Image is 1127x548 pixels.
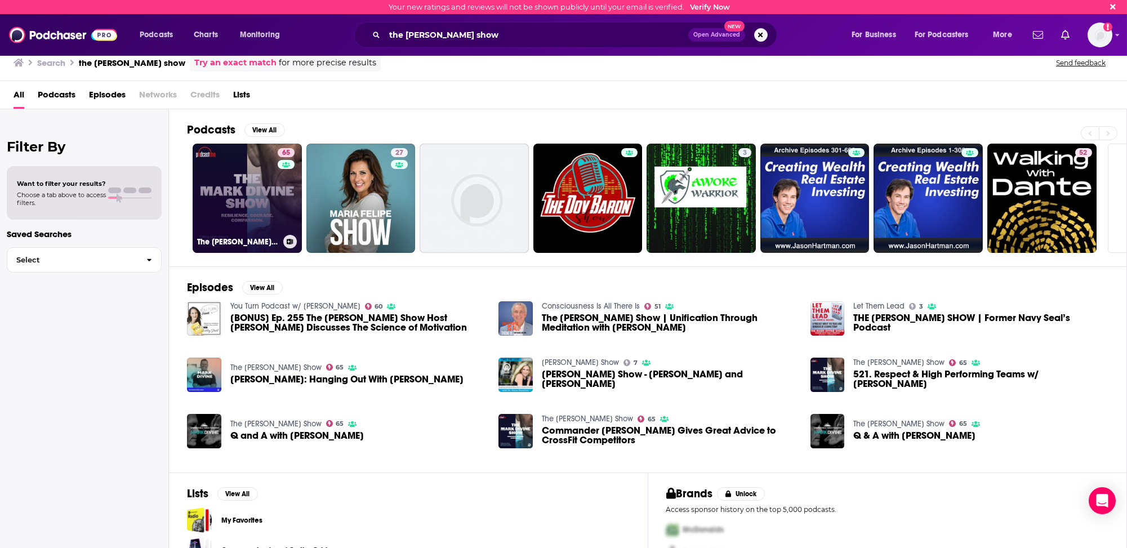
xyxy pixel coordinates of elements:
a: Verify Now [690,3,730,11]
img: The Mark Divine Show | Unification Through Meditation with Dr Tony Nader [498,301,533,336]
img: [BONUS] Ep. 255 The Mark Divine Show Host Mark Divine Discusses The Science of Motivation [187,301,221,336]
span: Open Advanced [693,32,740,38]
button: Open AdvancedNew [688,28,745,42]
span: 51 [654,304,661,309]
a: Dr. Diane Hamilton Show - Adam Markel and Mark Divine [542,369,797,389]
a: Show notifications dropdown [1028,25,1048,44]
a: Commander Mark Divine Gives Great Advice to CrossFit Competitors [542,426,797,445]
a: ListsView All [187,487,258,501]
a: 60 [365,303,383,310]
span: 3 [919,304,923,309]
a: My Favorites [221,514,262,527]
span: 65 [648,417,656,422]
span: For Podcasters [915,27,969,43]
span: Q & A with [PERSON_NAME] [853,431,975,440]
a: 51 [644,303,661,310]
div: Your new ratings and reviews will not be shown publicly until your email is verified. [389,3,730,11]
a: Q and A with Mark Divine [230,431,364,440]
a: Podcasts [38,86,75,109]
a: Let Them Lead [853,301,905,311]
span: for more precise results [279,56,376,69]
a: 52 [987,144,1097,253]
a: All [14,86,24,109]
button: Unlock [717,487,765,501]
span: Charts [194,27,218,43]
span: Q and A with [PERSON_NAME] [230,431,364,440]
span: New [724,21,745,32]
button: open menu [132,26,188,44]
p: Access sponsor history on the top 5,000 podcasts. [666,505,1109,514]
a: The Mark Divine Show [853,358,945,367]
a: 65 [638,416,656,422]
span: 65 [336,365,344,370]
h2: Episodes [187,280,233,295]
h3: The [PERSON_NAME] Show [197,237,279,247]
a: Try an exact match [194,56,277,69]
span: 521. Respect & High Performing Teams w/ [PERSON_NAME] [853,369,1108,389]
a: My Favorites [187,507,212,533]
p: Saved Searches [7,229,162,239]
a: THE MARK DIVINE SHOW | Former Navy Seal’s Podcast [853,313,1108,332]
a: The Mark Divine Show [230,419,322,429]
img: THE MARK DIVINE SHOW | Former Navy Seal’s Podcast [810,301,845,336]
input: Search podcasts, credits, & more... [385,26,688,44]
span: Select [7,256,137,264]
a: [BONUS] Ep. 255 The Mark Divine Show Host Mark Divine Discusses The Science of Motivation [230,313,485,332]
span: The [PERSON_NAME] Show | Unification Through Meditation with [PERSON_NAME] [542,313,797,332]
a: 27 [391,148,408,157]
a: 521. Respect & High Performing Teams w/ Mark Divine [810,358,845,392]
h2: Lists [187,487,208,501]
button: Select [7,247,162,273]
a: Mark Divine: Hanging Out With Mark AMA [230,375,464,384]
span: More [993,27,1012,43]
button: open menu [232,26,295,44]
span: 7 [634,360,638,366]
span: 65 [336,421,344,426]
img: Q & A with Mark Divine [810,414,845,448]
a: 65 [326,364,344,371]
span: Credits [190,86,220,109]
img: Podchaser - Follow, Share and Rate Podcasts [9,24,117,46]
svg: Email not verified [1103,23,1112,32]
a: Mark Divine: Hanging Out With Mark AMA [187,358,221,392]
span: 3 [743,148,747,159]
a: The Mark Divine Show [542,414,633,424]
a: Dr. Diane Hamilton Show [542,358,619,367]
button: open menu [907,26,985,44]
button: View All [217,487,258,501]
a: 3 [647,144,756,253]
a: Charts [186,26,225,44]
a: Show notifications dropdown [1057,25,1074,44]
button: View All [242,281,283,295]
span: THE [PERSON_NAME] SHOW | Former Navy Seal’s Podcast [853,313,1108,332]
a: Episodes [89,86,126,109]
img: Dr. Diane Hamilton Show - Adam Markel and Mark Divine [498,358,533,392]
h2: Filter By [7,139,162,155]
a: 52 [1075,148,1092,157]
span: Lists [233,86,250,109]
a: The Mark Divine Show [853,419,945,429]
a: EpisodesView All [187,280,283,295]
a: Consciousness Is All There Is [542,301,640,311]
a: 65 [949,359,967,366]
a: 521. Respect & High Performing Teams w/ Mark Divine [853,369,1108,389]
a: 27 [306,144,416,253]
a: 65 [949,420,967,427]
span: Choose a tab above to access filters. [17,191,106,207]
a: 65The [PERSON_NAME] Show [193,144,302,253]
img: Commander Mark Divine Gives Great Advice to CrossFit Competitors [498,414,533,448]
span: [BONUS] Ep. 255 The [PERSON_NAME] Show Host [PERSON_NAME] Discusses The Science of Motivation [230,313,485,332]
a: 65 [326,420,344,427]
span: Podcasts [140,27,173,43]
span: Logged in as BretAita [1088,23,1112,47]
